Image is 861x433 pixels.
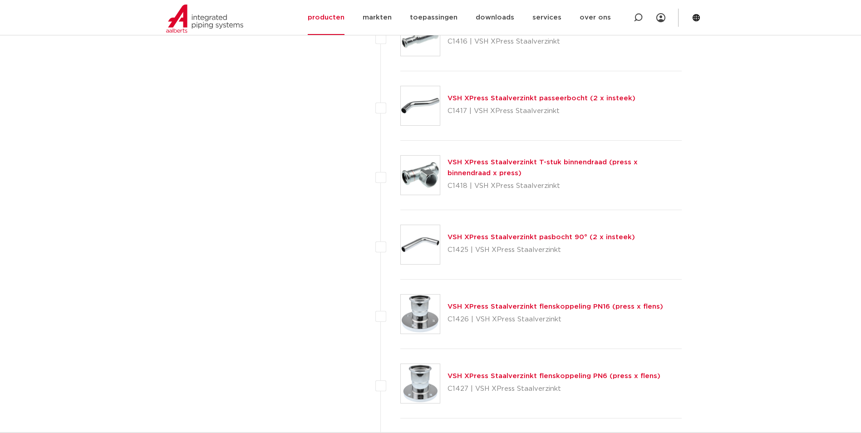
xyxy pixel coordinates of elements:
[448,104,635,118] p: C1417 | VSH XPress Staalverzinkt
[448,373,660,379] a: VSH XPress Staalverzinkt flenskoppeling PN6 (press x flens)
[448,382,660,396] p: C1427 | VSH XPress Staalverzinkt
[448,95,635,102] a: VSH XPress Staalverzinkt passeerbocht (2 x insteek)
[448,234,635,241] a: VSH XPress Staalverzinkt pasbocht 90° (2 x insteek)
[448,34,632,49] p: C1416 | VSH XPress Staalverzinkt
[448,179,682,193] p: C1418 | VSH XPress Staalverzinkt
[448,159,638,177] a: VSH XPress Staalverzinkt T-stuk binnendraad (press x binnendraad x press)
[401,17,440,56] img: Thumbnail for VSH XPress Staalverzinkt T-stuk verloop (3 x press)
[401,225,440,264] img: Thumbnail for VSH XPress Staalverzinkt pasbocht 90° (2 x insteek)
[401,364,440,403] img: Thumbnail for VSH XPress Staalverzinkt flenskoppeling PN6 (press x flens)
[401,156,440,195] img: Thumbnail for VSH XPress Staalverzinkt T-stuk binnendraad (press x binnendraad x press)
[448,312,663,327] p: C1426 | VSH XPress Staalverzinkt
[401,295,440,334] img: Thumbnail for VSH XPress Staalverzinkt flenskoppeling PN16 (press x flens)
[448,243,635,257] p: C1425 | VSH XPress Staalverzinkt
[401,86,440,125] img: Thumbnail for VSH XPress Staalverzinkt passeerbocht (2 x insteek)
[448,303,663,310] a: VSH XPress Staalverzinkt flenskoppeling PN16 (press x flens)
